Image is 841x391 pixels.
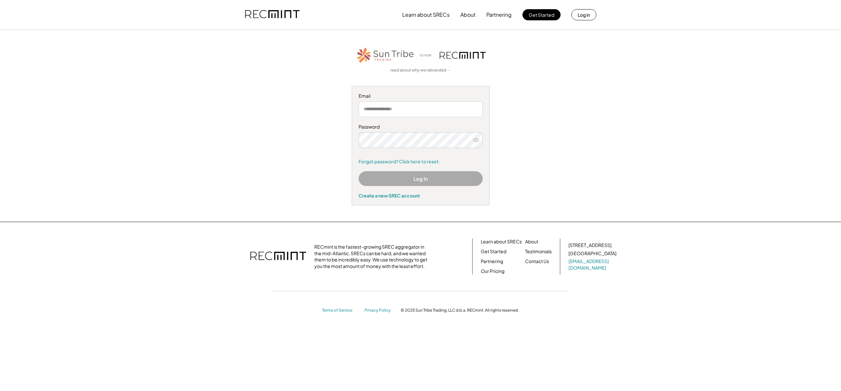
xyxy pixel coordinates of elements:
[525,248,552,255] a: Testimonials
[481,238,522,245] a: Learn about SRECs
[356,46,415,64] img: STT_Horizontal_Logo%2B-%2BColor.png
[568,242,611,249] div: [STREET_ADDRESS]
[359,193,483,198] div: Create a new SREC account
[571,9,596,20] button: Log in
[481,268,504,275] a: Our Pricing
[525,258,549,265] a: Contact Us
[568,250,616,257] div: [GEOGRAPHIC_DATA]
[418,52,436,58] div: is now
[359,158,483,165] a: Forgot password? Click here to reset.
[402,8,450,21] button: Learn about SRECs
[522,9,561,20] button: Get Started
[359,124,483,130] div: Password
[486,8,512,21] button: Partnering
[568,258,618,271] a: [EMAIL_ADDRESS][DOMAIN_NAME]
[245,4,299,26] img: recmint-logotype%403x.png
[314,244,431,269] div: RECmint is the fastest-growing SREC aggregator in the mid-Atlantic. SRECs can be hard, and we wan...
[481,248,506,255] a: Get Started
[365,308,394,313] a: Privacy Policy
[322,308,358,313] a: Terms of Service
[525,238,538,245] a: About
[250,245,306,268] img: recmint-logotype%403x.png
[460,8,476,21] button: About
[359,93,483,99] div: Email
[359,171,483,186] button: Log In
[401,308,519,313] div: © 2025 Sun Tribe Trading, LLC d.b.a. RECmint. All rights reserved.
[481,258,503,265] a: Partnering
[390,68,451,73] a: read about why we rebranded →
[440,52,486,59] img: recmint-logotype%403x.png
